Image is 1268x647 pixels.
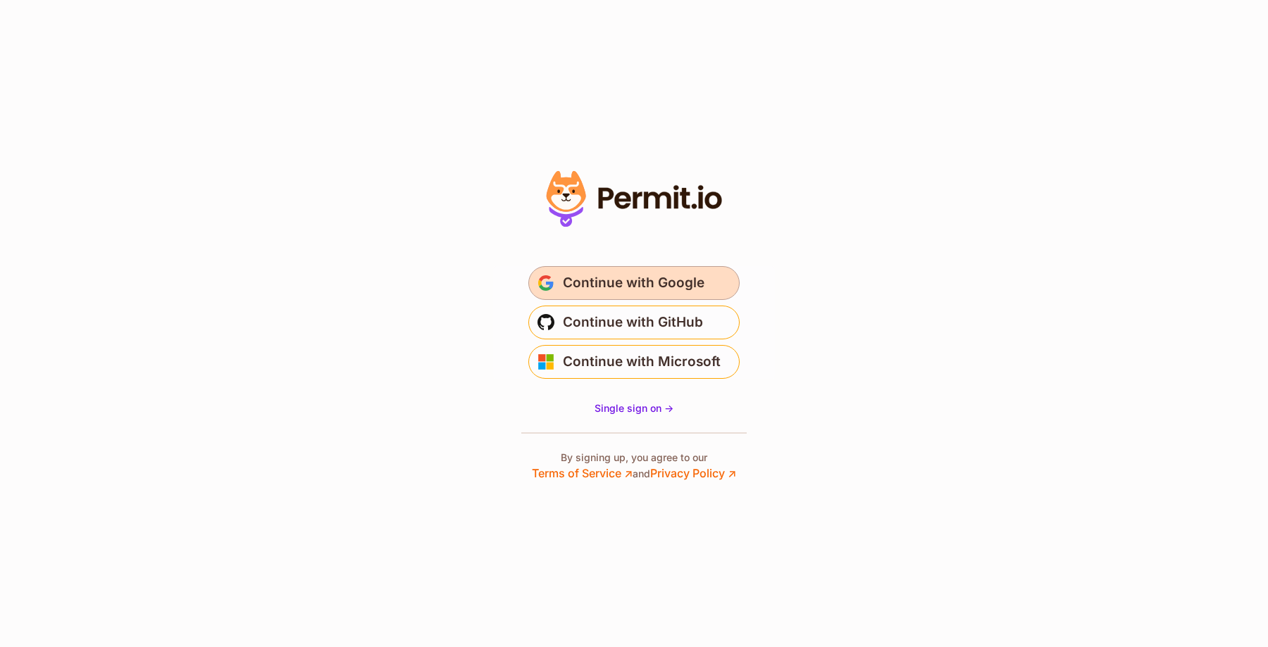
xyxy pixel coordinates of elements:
[563,311,703,334] span: Continue with GitHub
[528,266,740,300] button: Continue with Google
[650,466,736,480] a: Privacy Policy ↗
[528,306,740,339] button: Continue with GitHub
[532,451,736,482] p: By signing up, you agree to our and
[532,466,633,480] a: Terms of Service ↗
[563,351,721,373] span: Continue with Microsoft
[563,272,704,294] span: Continue with Google
[528,345,740,379] button: Continue with Microsoft
[595,402,673,414] span: Single sign on ->
[595,401,673,415] a: Single sign on ->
